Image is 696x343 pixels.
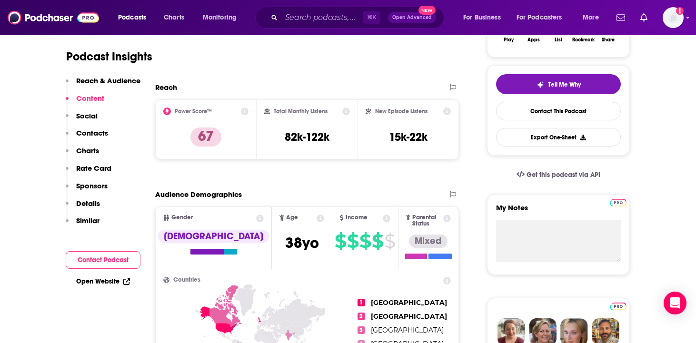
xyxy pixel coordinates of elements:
span: $ [372,234,383,249]
a: Get this podcast via API [509,163,608,186]
h2: New Episode Listens [375,108,428,115]
div: Open Intercom Messenger [664,292,686,314]
span: $ [359,234,371,249]
span: 2 [358,313,365,320]
button: open menu [457,10,513,25]
div: Bookmark [572,37,595,43]
img: User Profile [663,7,684,28]
div: Apps [527,37,540,43]
span: Charts [164,11,184,24]
a: Open Website [76,277,130,285]
span: [GEOGRAPHIC_DATA] [371,312,447,321]
button: open menu [510,10,576,25]
button: Export One-Sheet [496,128,621,147]
p: Charts [76,146,99,155]
span: Gender [171,215,193,221]
img: Podchaser Pro [610,303,626,310]
span: $ [384,234,395,249]
label: My Notes [496,203,621,220]
span: 1 [358,299,365,306]
p: Rate Card [76,164,111,173]
span: For Business [463,11,501,24]
span: $ [335,234,346,249]
a: Show notifications dropdown [636,10,651,26]
span: Logged in as NickG [663,7,684,28]
span: 38 yo [285,234,319,252]
div: [DEMOGRAPHIC_DATA] [158,230,269,243]
h3: 82k-122k [285,130,329,144]
h1: Podcast Insights [66,49,152,64]
button: Contacts [66,128,108,146]
a: Show notifications dropdown [613,10,629,26]
button: Social [66,111,98,129]
span: Tell Me Why [548,81,581,88]
p: Details [76,199,100,208]
p: Social [76,111,98,120]
span: Get this podcast via API [527,171,600,179]
div: List [555,37,562,43]
button: Reach & Audience [66,76,140,94]
input: Search podcasts, credits, & more... [281,10,363,25]
span: [GEOGRAPHIC_DATA] [371,326,444,334]
button: Charts [66,146,99,164]
div: Search podcasts, credits, & more... [264,7,453,29]
span: New [418,6,436,15]
span: Parental Status [412,215,441,227]
p: Reach & Audience [76,76,140,85]
span: Income [346,215,368,221]
p: Sponsors [76,181,108,190]
button: open menu [111,10,159,25]
h2: Audience Demographics [155,190,242,199]
div: Mixed [409,235,447,248]
a: Contact This Podcast [496,102,621,120]
span: Open Advanced [392,15,432,20]
h2: Reach [155,83,177,92]
button: Contact Podcast [66,251,140,269]
span: Podcasts [118,11,146,24]
button: Rate Card [66,164,111,181]
span: For Podcasters [517,11,562,24]
button: Content [66,94,104,111]
a: Charts [158,10,190,25]
a: Pro website [610,301,626,310]
span: Age [286,215,298,221]
button: Details [66,199,100,216]
div: Share [602,37,615,43]
a: Pro website [610,197,626,206]
span: [GEOGRAPHIC_DATA] [371,298,447,307]
p: Similar [76,216,99,225]
button: Similar [66,216,99,234]
svg: Add a profile image [676,7,684,15]
span: ⌘ K [363,11,380,24]
span: 3 [358,326,365,334]
button: open menu [576,10,611,25]
img: Podchaser - Follow, Share and Rate Podcasts [8,9,99,27]
span: $ [347,234,358,249]
h2: Total Monthly Listens [274,108,328,115]
h2: Power Score™ [175,108,212,115]
span: Countries [173,277,200,283]
span: Monitoring [203,11,237,24]
p: Contacts [76,128,108,137]
p: 67 [190,127,221,147]
img: tell me why sparkle [537,81,544,88]
h3: 15k-22k [389,130,428,144]
span: More [583,11,599,24]
button: open menu [196,10,249,25]
button: tell me why sparkleTell Me Why [496,74,621,94]
p: Content [76,94,104,103]
button: Show profile menu [663,7,684,28]
button: Sponsors [66,181,108,199]
img: Podchaser Pro [610,199,626,206]
div: Play [504,37,514,43]
button: Open AdvancedNew [388,12,436,23]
